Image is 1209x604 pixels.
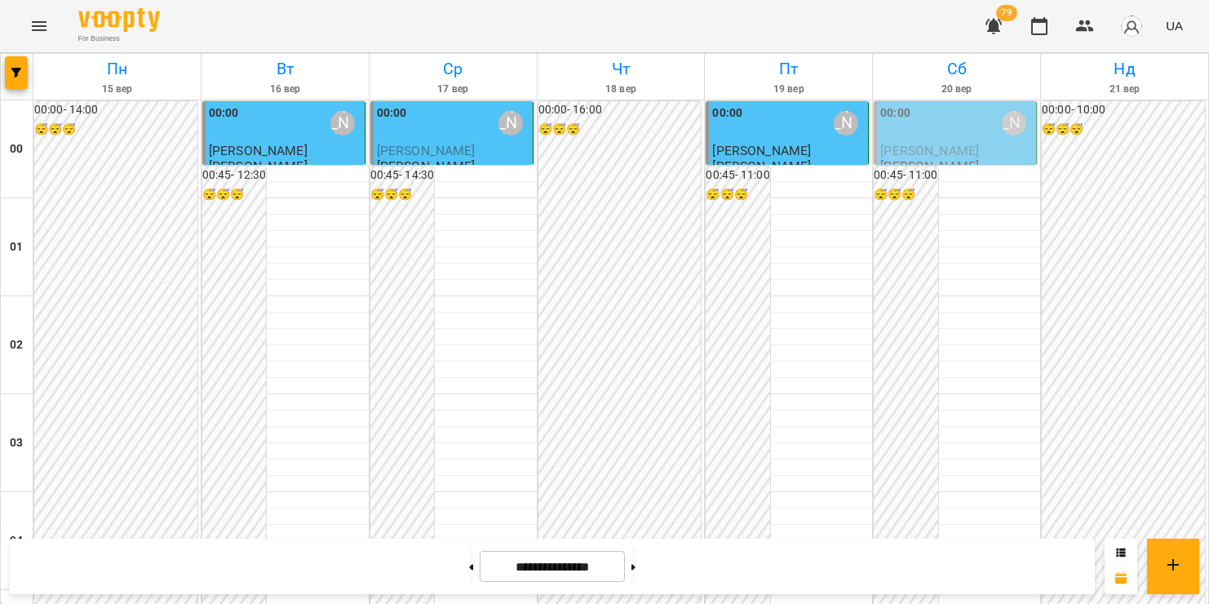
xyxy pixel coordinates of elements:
[370,167,434,184] h6: 00:45 - 14:30
[209,104,239,122] label: 00:00
[34,121,197,139] h6: 😴😴😴
[204,82,366,97] h6: 16 вер
[78,8,160,32] img: Voopty Logo
[34,101,197,119] h6: 00:00 - 14:00
[875,82,1038,97] h6: 20 вер
[78,33,160,44] span: For Business
[706,167,769,184] h6: 00:45 - 11:00
[712,143,811,158] span: [PERSON_NAME]
[10,336,23,354] h6: 02
[712,159,811,173] p: [PERSON_NAME]
[1043,56,1206,82] h6: Нд
[707,56,870,82] h6: Пт
[36,82,198,97] h6: 15 вер
[1120,15,1143,38] img: avatar_s.png
[834,111,858,135] div: Зверєва Анастасія
[10,238,23,256] h6: 01
[874,186,937,204] h6: 😴😴😴
[880,104,910,122] label: 00:00
[372,82,534,97] h6: 17 вер
[202,167,266,184] h6: 00:45 - 12:30
[540,82,702,97] h6: 18 вер
[330,111,355,135] div: Зверєва Анастасія
[377,159,476,173] p: [PERSON_NAME]
[1042,101,1205,119] h6: 00:00 - 10:00
[372,56,534,82] h6: Ср
[996,5,1017,21] span: 79
[36,56,198,82] h6: Пн
[1042,121,1205,139] h6: 😴😴😴
[540,56,702,82] h6: Чт
[1043,82,1206,97] h6: 21 вер
[875,56,1038,82] h6: Сб
[712,104,742,122] label: 00:00
[874,167,937,184] h6: 00:45 - 11:00
[377,104,407,122] label: 00:00
[370,186,434,204] h6: 😴😴😴
[707,82,870,97] h6: 19 вер
[880,159,979,173] p: [PERSON_NAME]
[20,7,59,46] button: Menu
[1002,111,1026,135] div: Зверєва Анастасія
[209,143,308,158] span: [PERSON_NAME]
[209,159,308,173] p: [PERSON_NAME]
[706,186,769,204] h6: 😴😴😴
[204,56,366,82] h6: Вт
[880,143,979,158] span: [PERSON_NAME]
[202,186,266,204] h6: 😴😴😴
[377,143,476,158] span: [PERSON_NAME]
[538,101,702,119] h6: 00:00 - 16:00
[538,121,702,139] h6: 😴😴😴
[1166,17,1183,34] span: UA
[10,434,23,452] h6: 03
[10,140,23,158] h6: 00
[1159,11,1189,41] button: UA
[498,111,523,135] div: Зверєва Анастасія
